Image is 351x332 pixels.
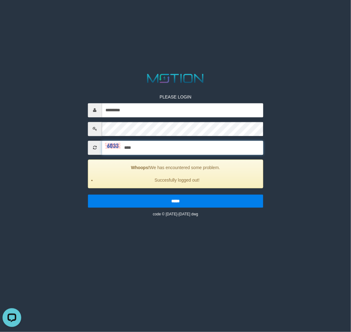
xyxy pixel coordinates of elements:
small: code © [DATE]-[DATE] dwg [153,212,198,216]
button: Open LiveChat chat widget [2,3,21,21]
li: Succesfully logged out! [96,177,258,183]
p: PLEASE LOGIN [88,94,263,100]
img: MOTION_logo.png [145,72,206,84]
div: We has encountered some problem. [88,159,263,188]
img: captcha [105,143,120,149]
strong: Whoops! [131,165,150,170]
